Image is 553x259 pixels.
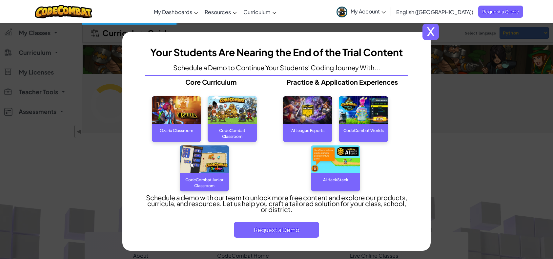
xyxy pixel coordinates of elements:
[393,3,477,21] a: English ([GEOGRAPHIC_DATA])
[337,7,347,17] img: avatar
[339,124,388,137] div: CodeCombat Worlds
[205,9,231,15] span: Resources
[151,3,201,21] a: My Dashboards
[180,173,229,186] div: CodeCombat Junior Classroom
[333,1,389,22] a: My Account
[145,79,276,85] p: Core Curriculum
[152,124,201,137] div: Ozaria Classroom
[396,9,473,15] span: English ([GEOGRAPHIC_DATA])
[208,96,257,124] img: CodeCombat
[276,79,408,85] p: Practice & Application Experiences
[311,173,360,186] div: AI HackStack
[339,96,388,124] img: CodeCombat World
[201,3,240,21] a: Resources
[173,65,380,71] p: Schedule a Demo to Continue Your Students’ Coding Journey With...
[234,222,319,238] button: Request a Demo
[422,24,439,40] span: x
[243,9,271,15] span: Curriculum
[240,3,280,21] a: Curriculum
[154,9,192,15] span: My Dashboards
[152,96,201,124] img: Ozaria
[208,124,257,137] div: CodeCombat Classroom
[145,195,408,212] p: Schedule a demo with our team to unlock more free content and explore our products, curricula, ​a...
[283,124,332,137] div: AI League Esports
[150,45,403,60] h3: Your Students Are Nearing the End of the Trial Content
[311,145,360,173] img: AI Hackstack
[478,6,523,18] a: Request a Quote
[283,96,332,124] img: AI League
[180,145,229,173] img: CodeCombat Junior
[351,8,386,15] span: My Account
[35,5,92,18] img: CodeCombat logo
